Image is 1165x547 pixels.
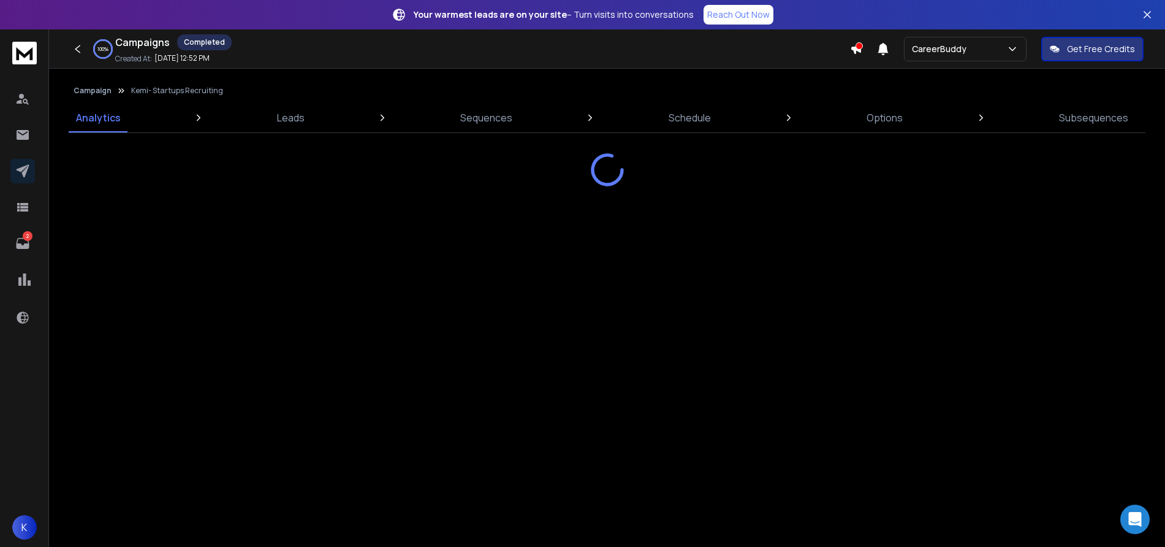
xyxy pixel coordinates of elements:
[661,103,718,132] a: Schedule
[12,515,37,540] button: K
[97,45,108,53] p: 100 %
[460,110,512,125] p: Sequences
[1067,43,1135,55] p: Get Free Credits
[10,231,35,256] a: 2
[131,86,223,96] p: Kemi- Startups Recruiting
[1052,103,1136,132] a: Subsequences
[707,9,770,21] p: Reach Out Now
[1120,505,1150,534] div: Open Intercom Messenger
[1041,37,1144,61] button: Get Free Credits
[74,86,112,96] button: Campaign
[177,34,232,50] div: Completed
[69,103,128,132] a: Analytics
[414,9,567,20] strong: Your warmest leads are on your site
[23,231,32,241] p: 2
[867,110,903,125] p: Options
[414,9,694,21] p: – Turn visits into conversations
[912,43,971,55] p: CareerBuddy
[270,103,312,132] a: Leads
[115,54,152,64] p: Created At:
[76,110,121,125] p: Analytics
[704,5,773,25] a: Reach Out Now
[453,103,520,132] a: Sequences
[277,110,305,125] p: Leads
[1059,110,1128,125] p: Subsequences
[12,42,37,64] img: logo
[859,103,910,132] a: Options
[154,53,210,63] p: [DATE] 12:52 PM
[669,110,711,125] p: Schedule
[115,35,170,50] h1: Campaigns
